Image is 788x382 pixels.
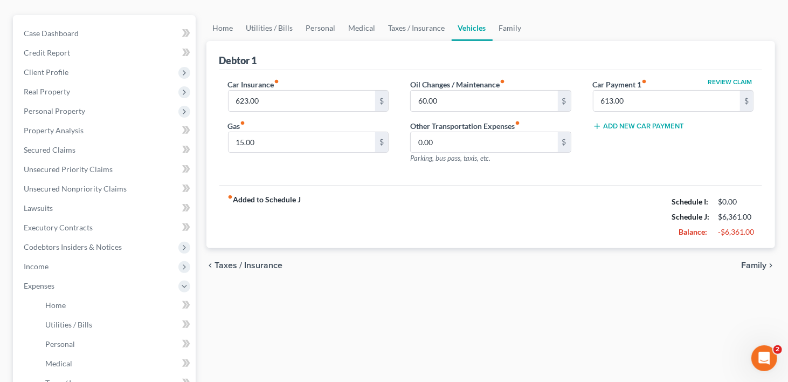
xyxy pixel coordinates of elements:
[593,91,741,111] input: --
[741,261,766,270] span: Family
[411,132,558,153] input: --
[24,281,54,290] span: Expenses
[740,91,753,111] div: $
[15,43,196,63] a: Credit Report
[206,15,240,41] a: Home
[375,132,388,153] div: $
[718,196,754,207] div: $0.00
[219,54,257,67] div: Debtor 1
[24,145,75,154] span: Secured Claims
[228,120,246,132] label: Gas
[593,122,685,131] button: Add New Car Payment
[515,120,520,126] i: fiber_manual_record
[24,87,70,96] span: Real Property
[24,242,122,251] span: Codebtors Insiders & Notices
[493,15,528,41] a: Family
[45,359,72,368] span: Medical
[15,218,196,237] a: Executory Contracts
[15,24,196,43] a: Case Dashboard
[229,91,376,111] input: --
[206,261,283,270] button: chevron_left Taxes / Insurance
[706,79,754,85] button: Review Claim
[741,261,775,270] button: Family chevron_right
[24,165,113,174] span: Unsecured Priority Claims
[24,184,127,193] span: Unsecured Nonpriority Claims
[24,223,93,232] span: Executory Contracts
[45,301,66,310] span: Home
[15,179,196,199] a: Unsecured Nonpriority Claims
[228,194,233,200] i: fiber_manual_record
[24,203,53,213] span: Lawsuits
[672,197,708,206] strong: Schedule I:
[37,354,196,373] a: Medical
[382,15,452,41] a: Taxes / Insurance
[15,140,196,160] a: Secured Claims
[558,132,571,153] div: $
[593,79,647,90] label: Car Payment 1
[500,79,505,84] i: fiber_manual_record
[37,296,196,315] a: Home
[718,212,754,222] div: $6,361.00
[24,106,85,115] span: Personal Property
[751,345,777,371] iframe: Intercom live chat
[215,261,283,270] span: Taxes / Insurance
[37,335,196,354] a: Personal
[274,79,280,84] i: fiber_manual_record
[375,91,388,111] div: $
[558,91,571,111] div: $
[410,154,490,162] span: Parking, bus pass, taxis, etc.
[410,120,520,132] label: Other Transportation Expenses
[45,320,92,329] span: Utilities / Bills
[240,15,300,41] a: Utilities / Bills
[15,160,196,179] a: Unsecured Priority Claims
[240,120,246,126] i: fiber_manual_record
[672,212,709,221] strong: Schedule J:
[24,29,79,38] span: Case Dashboard
[15,121,196,140] a: Property Analysis
[718,227,754,237] div: -$6,361.00
[37,315,196,335] a: Utilities / Bills
[228,79,280,90] label: Car Insurance
[45,339,75,349] span: Personal
[206,261,215,270] i: chevron_left
[228,194,301,240] strong: Added to Schedule J
[300,15,342,41] a: Personal
[411,91,558,111] input: --
[229,132,376,153] input: --
[679,227,707,236] strong: Balance:
[24,67,68,77] span: Client Profile
[24,262,49,271] span: Income
[410,79,505,90] label: Oil Changes / Maintenance
[24,126,84,135] span: Property Analysis
[452,15,493,41] a: Vehicles
[342,15,382,41] a: Medical
[24,48,70,57] span: Credit Report
[642,79,647,84] i: fiber_manual_record
[15,199,196,218] a: Lawsuits
[773,345,782,354] span: 2
[766,261,775,270] i: chevron_right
